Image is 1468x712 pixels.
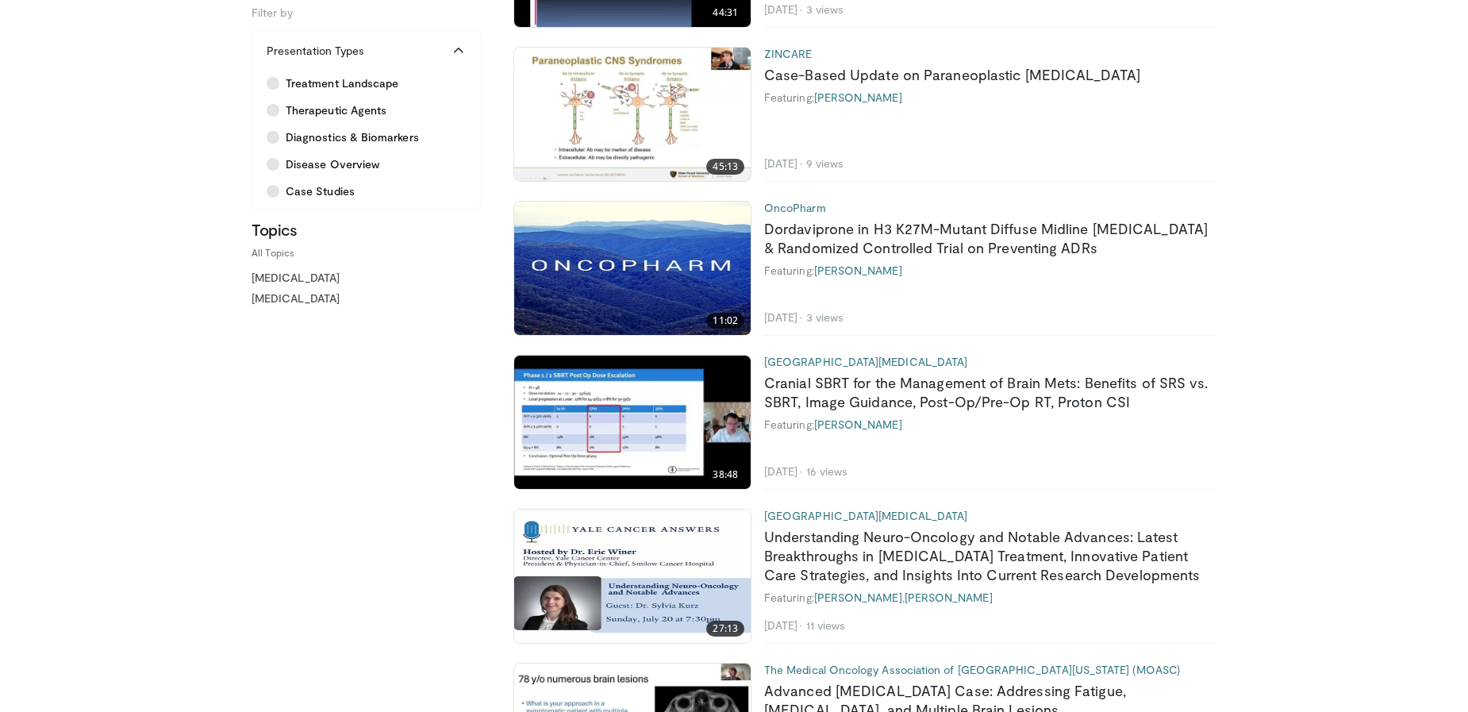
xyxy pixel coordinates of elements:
a: 11:02 [514,202,751,335]
span: 44:31 [706,5,744,21]
img: bfe64587-948a-42cc-b440-c7e8692fa140.620x360_q85_upscale.jpg [514,202,751,335]
span: Disease Overview [286,156,379,172]
a: OncoPharm [764,201,826,214]
div: Featuring: [764,90,1216,105]
li: 9 views [806,156,844,171]
li: [DATE] [764,618,803,633]
img: 82c8cdf7-4e00-48ef-b9ad-73a3904ef863.620x360_q85_upscale.jpg [514,48,751,181]
span: Therapeutic Agents [286,102,386,118]
a: [PERSON_NAME] [814,90,902,104]
a: 27:13 [514,510,751,643]
a: [PERSON_NAME] [814,264,902,277]
img: 60112fdf-a9c5-4070-895f-901bd98c3849.620x360_q85_upscale.jpg [514,510,751,643]
span: 38:48 [706,467,744,483]
p: All Topics [252,246,482,259]
a: 45:13 [514,48,751,181]
span: Diagnostics & Biomarkers [286,129,419,145]
li: [DATE] [764,156,803,171]
span: Case Studies [286,183,355,199]
button: Presentation Types [252,31,481,71]
li: [DATE] [764,2,803,17]
a: ZINCARE [764,47,813,60]
li: 16 views [806,464,848,479]
a: Cranial SBRT for the Management of Brain Mets: Benefits of SRS vs. SBRT, Image Guidance, Post-Op/... [764,374,1209,410]
a: 38:48 [514,356,751,489]
div: Featuring: , [764,591,1216,605]
a: Case-Based Update on Paraneoplastic [MEDICAL_DATA] [764,66,1140,83]
a: Dordaviprone in H3 K27M-Mutant Diffuse Midline [MEDICAL_DATA] & Randomized Controlled Trial on Pr... [764,220,1208,256]
li: 3 views [806,2,844,17]
li: 3 views [806,310,844,325]
span: Treatment Landscape [286,75,398,91]
span: 11:02 [706,313,744,329]
a: [GEOGRAPHIC_DATA][MEDICAL_DATA] [764,355,967,368]
img: 74abfecb-8a1b-40d2-95af-730d2f0fc3c1.620x360_q85_upscale.jpg [514,356,751,489]
a: [PERSON_NAME] [905,591,993,604]
div: Featuring: [764,418,1216,432]
a: [MEDICAL_DATA] [252,291,482,306]
a: The Medical Oncology Association of [GEOGRAPHIC_DATA][US_STATE] (MOASC) [764,663,1180,676]
a: [MEDICAL_DATA] [252,270,482,286]
span: 27:13 [706,621,744,637]
a: [GEOGRAPHIC_DATA][MEDICAL_DATA] [764,509,967,522]
span: 45:13 [706,159,744,175]
li: [DATE] [764,310,803,325]
a: Understanding Neuro-Oncology and Notable Advances: Latest Breakthroughs in [MEDICAL_DATA] Treatme... [764,528,1200,583]
h4: Topics [252,219,482,240]
a: [PERSON_NAME] [814,591,902,604]
a: [PERSON_NAME] [814,418,902,431]
li: [DATE] [764,464,803,479]
li: 11 views [806,618,846,633]
div: Featuring: [764,264,1216,278]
